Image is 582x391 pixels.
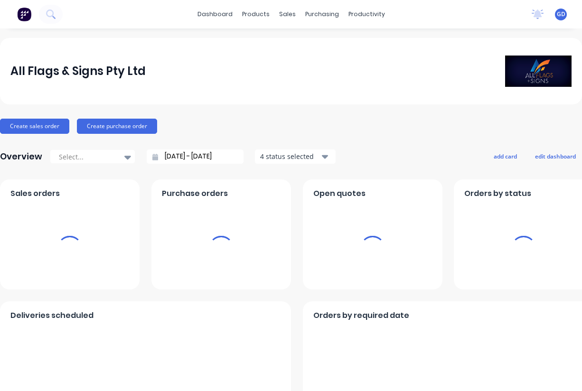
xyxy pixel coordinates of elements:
[274,7,300,21] div: sales
[529,150,582,162] button: edit dashboard
[313,188,366,199] span: Open quotes
[162,188,228,199] span: Purchase orders
[260,151,320,161] div: 4 status selected
[344,7,390,21] div: productivity
[255,149,336,164] button: 4 status selected
[10,188,60,199] span: Sales orders
[10,62,146,81] div: All Flags & Signs Pty Ltd
[193,7,237,21] a: dashboard
[557,10,565,19] span: GD
[488,150,523,162] button: add card
[10,310,94,321] span: Deliveries scheduled
[300,7,344,21] div: purchasing
[77,119,157,134] button: Create purchase order
[505,56,572,87] img: All Flags & Signs Pty Ltd
[17,7,31,21] img: Factory
[237,7,274,21] div: products
[464,188,531,199] span: Orders by status
[313,310,409,321] span: Orders by required date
